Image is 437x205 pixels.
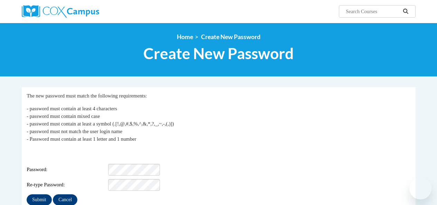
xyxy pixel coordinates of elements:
span: Password: [27,166,107,174]
span: Re-type Password: [27,181,107,189]
span: - password must contain at least 4 characters - password must contain mixed case - password must ... [27,106,174,142]
span: Create New Password [201,33,260,40]
a: Cox Campus [22,5,146,18]
span: The new password must match the following requirements: [27,93,147,99]
input: Search Courses [345,7,400,16]
img: Cox Campus [22,5,99,18]
span: Create New Password [143,44,294,63]
button: Search [400,7,411,16]
a: Home [177,33,193,40]
iframe: Button to launch messaging window [409,177,431,199]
